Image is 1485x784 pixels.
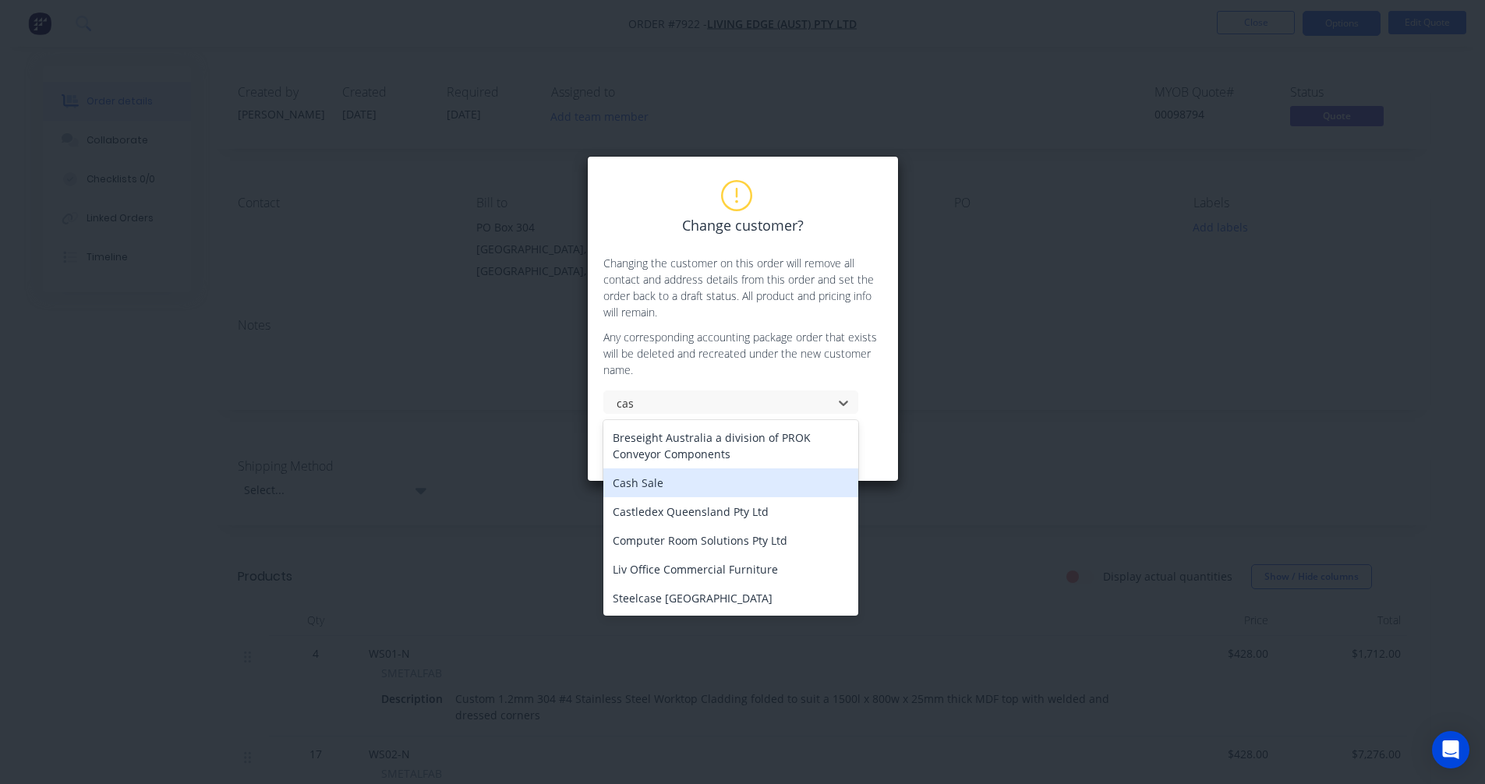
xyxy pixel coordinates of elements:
[1432,731,1469,768] div: Open Intercom Messenger
[603,423,858,468] div: Breseight Australia a division of PROK Conveyor Components
[603,329,882,378] p: Any corresponding accounting package order that exists will be deleted and recreated under the ne...
[603,555,858,584] div: Liv Office Commercial Furniture
[603,255,882,320] p: Changing the customer on this order will remove all contact and address details from this order a...
[603,584,858,613] div: Steelcase [GEOGRAPHIC_DATA]
[603,468,858,497] div: Cash Sale
[603,526,858,555] div: Computer Room Solutions Pty Ltd
[682,215,804,236] span: Change customer?
[603,497,858,526] div: Castledex Queensland Pty Ltd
